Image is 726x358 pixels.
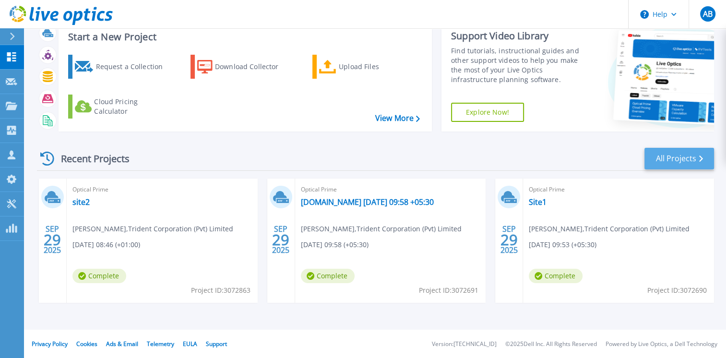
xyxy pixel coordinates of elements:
a: [DOMAIN_NAME] [DATE] 09:58 +05:30 [301,197,434,207]
a: Cloud Pricing Calculator [68,95,175,119]
a: Ads & Email [106,340,138,348]
span: Optical Prime [72,184,252,195]
span: [DATE] 08:46 (+01:00) [72,239,140,250]
h3: Start a New Project [68,32,419,42]
span: AB [702,10,712,18]
a: Privacy Policy [32,340,68,348]
a: site2 [72,197,90,207]
span: Project ID: 3072691 [419,285,478,296]
div: Request a Collection [95,57,172,76]
li: Powered by Live Optics, a Dell Technology [606,341,717,347]
span: Optical Prime [529,184,708,195]
a: View More [375,114,420,123]
div: SEP 2025 [272,222,290,257]
div: Cloud Pricing Calculator [94,97,171,116]
span: [PERSON_NAME] , Trident Corporation (Pvt) Limited [301,224,462,234]
span: [DATE] 09:53 (+05:30) [529,239,596,250]
a: Support [206,340,227,348]
a: Request a Collection [68,55,175,79]
span: Complete [529,269,583,283]
a: Upload Files [312,55,419,79]
span: [PERSON_NAME] , Trident Corporation (Pvt) Limited [529,224,690,234]
span: Complete [301,269,355,283]
div: Recent Projects [37,147,143,170]
li: Version: [TECHNICAL_ID] [432,341,497,347]
a: Telemetry [147,340,174,348]
a: Cookies [76,340,97,348]
span: Optical Prime [301,184,480,195]
span: Project ID: 3072863 [191,285,250,296]
a: Download Collector [190,55,298,79]
div: Upload Files [339,57,416,76]
div: Support Video Library [451,30,588,42]
div: SEP 2025 [500,222,518,257]
div: Download Collector [215,57,292,76]
span: Project ID: 3072690 [647,285,707,296]
a: EULA [183,340,197,348]
div: SEP 2025 [43,222,61,257]
a: Explore Now! [451,103,524,122]
li: © 2025 Dell Inc. All Rights Reserved [505,341,597,347]
span: [DATE] 09:58 (+05:30) [301,239,369,250]
span: 29 [44,236,61,244]
span: Complete [72,269,126,283]
div: Find tutorials, instructional guides and other support videos to help you make the most of your L... [451,46,588,84]
span: 29 [500,236,518,244]
a: Site1 [529,197,547,207]
span: 29 [272,236,289,244]
a: All Projects [644,148,714,169]
span: [PERSON_NAME] , Trident Corporation (Pvt) Limited [72,224,233,234]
